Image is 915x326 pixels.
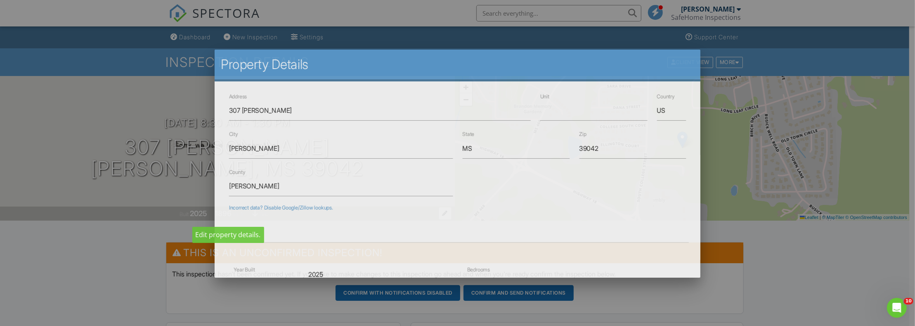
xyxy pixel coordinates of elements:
[229,205,686,211] div: Incorrect data? Disable Google/Zillow lookups.
[657,93,674,100] label: Country
[229,131,238,137] label: City
[229,169,246,175] label: County
[579,131,586,137] label: Zip
[234,266,255,272] label: Year Built
[540,93,549,100] label: Unit
[904,298,913,305] span: 10
[221,56,694,73] h2: Property Details
[462,131,474,137] label: State
[467,266,490,272] label: Bedrooms
[229,93,247,100] label: Address
[887,298,907,318] iframe: Intercom live chat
